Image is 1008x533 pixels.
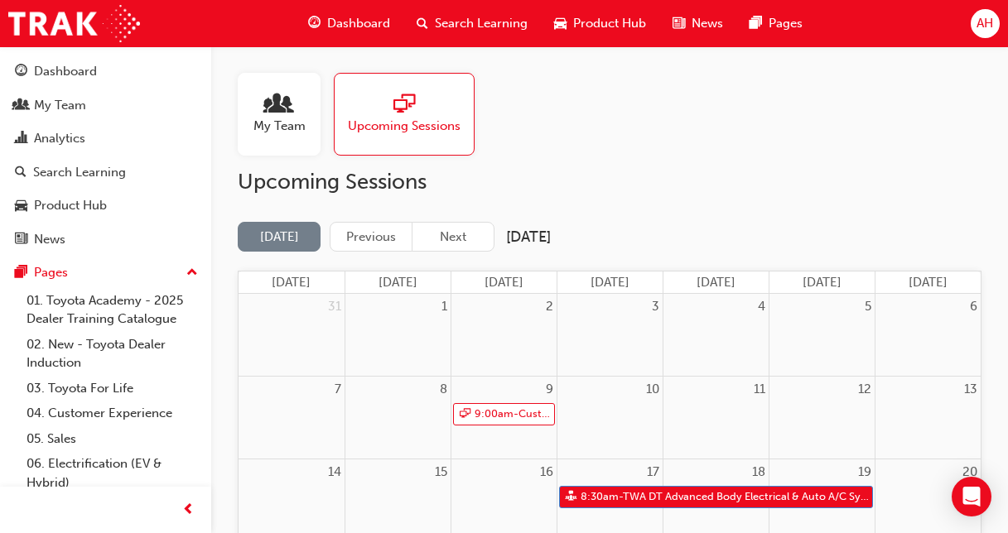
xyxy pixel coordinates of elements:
div: Analytics [34,129,85,148]
a: September 4, 2025 [755,294,769,319]
a: Thursday [693,271,739,294]
a: My Team [7,90,205,121]
a: 05. Sales [20,426,205,452]
span: Upcoming Sessions [348,117,461,136]
a: Monday [375,271,421,294]
div: Search Learning [33,163,126,182]
a: September 20, 2025 [959,459,981,485]
a: Search Learning [7,157,205,188]
span: chart-icon [15,132,27,146]
img: Trak [8,5,140,42]
span: 8:30am - TWA DT Advanced Body Electrical & Auto A/C Systems (Electrical 2) [580,487,870,507]
a: September 8, 2025 [436,377,451,402]
span: up-icon [186,262,198,284]
span: search-icon [417,13,428,34]
td: September 2, 2025 [451,294,557,376]
a: September 9, 2025 [543,377,557,402]
div: Dashboard [34,62,97,81]
span: My Team [253,117,306,136]
a: September 17, 2025 [644,459,663,485]
button: Previous [330,222,412,252]
td: September 5, 2025 [769,294,875,376]
td: September 4, 2025 [663,294,769,376]
a: News [7,224,205,255]
td: September 3, 2025 [557,294,663,376]
span: news-icon [673,13,685,34]
a: guage-iconDashboard [295,7,403,41]
a: 03. Toyota For Life [20,376,205,401]
span: sessionType_FACE_TO_FACE-icon [566,487,576,507]
span: [DATE] [272,275,311,290]
a: 01. Toyota Academy - 2025 Dealer Training Catalogue [20,288,205,332]
span: car-icon [15,199,27,214]
a: Tuesday [481,271,527,294]
span: people-icon [268,94,290,117]
a: September 11, 2025 [750,377,769,402]
button: [DATE] [238,222,321,252]
span: [DATE] [591,275,629,290]
td: September 11, 2025 [663,376,769,459]
div: Product Hub [34,196,107,215]
a: September 18, 2025 [749,459,769,485]
span: 9:00am - Customer Discovery: Virtual Skill Building Course - [GEOGRAPHIC_DATA] ONLY [474,404,552,425]
span: pages-icon [15,266,27,281]
span: [DATE] [909,275,948,290]
td: September 6, 2025 [875,294,981,376]
span: Dashboard [327,14,390,33]
td: September 13, 2025 [875,376,981,459]
td: September 8, 2025 [345,376,451,459]
td: August 31, 2025 [239,294,345,376]
a: pages-iconPages [736,7,816,41]
a: 02. New - Toyota Dealer Induction [20,332,205,376]
span: AH [977,14,993,33]
span: people-icon [15,98,27,113]
span: car-icon [554,13,567,34]
button: Pages [7,257,205,288]
span: sessionType_ONLINE_URL-icon [393,94,415,117]
button: AH [971,9,1000,38]
a: September 7, 2025 [331,377,345,402]
a: Analytics [7,123,205,154]
a: September 5, 2025 [861,294,875,319]
a: September 12, 2025 [855,377,875,402]
div: Open Intercom Messenger [952,477,991,516]
td: September 10, 2025 [557,376,663,459]
a: September 2, 2025 [543,294,557,319]
h2: Upcoming Sessions [238,169,981,195]
td: September 1, 2025 [345,294,451,376]
a: Saturday [905,271,951,294]
span: Product Hub [573,14,646,33]
a: Wednesday [587,271,633,294]
span: Search Learning [435,14,528,33]
a: 04. Customer Experience [20,401,205,426]
span: [DATE] [485,275,523,290]
span: sessionType_ONLINE_URL-icon [460,404,470,425]
a: Product Hub [7,190,205,221]
a: Sunday [268,271,314,294]
span: [DATE] [803,275,842,290]
span: Pages [769,14,803,33]
a: September 6, 2025 [967,294,981,319]
a: 06. Electrification (EV & Hybrid) [20,451,205,495]
a: Upcoming Sessions [334,73,488,156]
a: August 31, 2025 [325,294,345,319]
a: search-iconSearch Learning [403,7,541,41]
a: September 1, 2025 [438,294,451,319]
a: news-iconNews [659,7,736,41]
div: Pages [34,263,68,282]
td: September 7, 2025 [239,376,345,459]
span: guage-icon [308,13,321,34]
span: guage-icon [15,65,27,79]
a: September 13, 2025 [961,377,981,402]
span: news-icon [15,233,27,247]
a: September 16, 2025 [537,459,557,485]
h2: [DATE] [506,228,551,247]
a: September 3, 2025 [649,294,663,319]
a: September 15, 2025 [432,459,451,485]
td: September 9, 2025 [451,376,557,459]
button: DashboardMy TeamAnalyticsSearch LearningProduct HubNews [7,53,205,257]
button: Next [412,222,494,252]
a: Friday [799,271,845,294]
a: car-iconProduct Hub [541,7,659,41]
